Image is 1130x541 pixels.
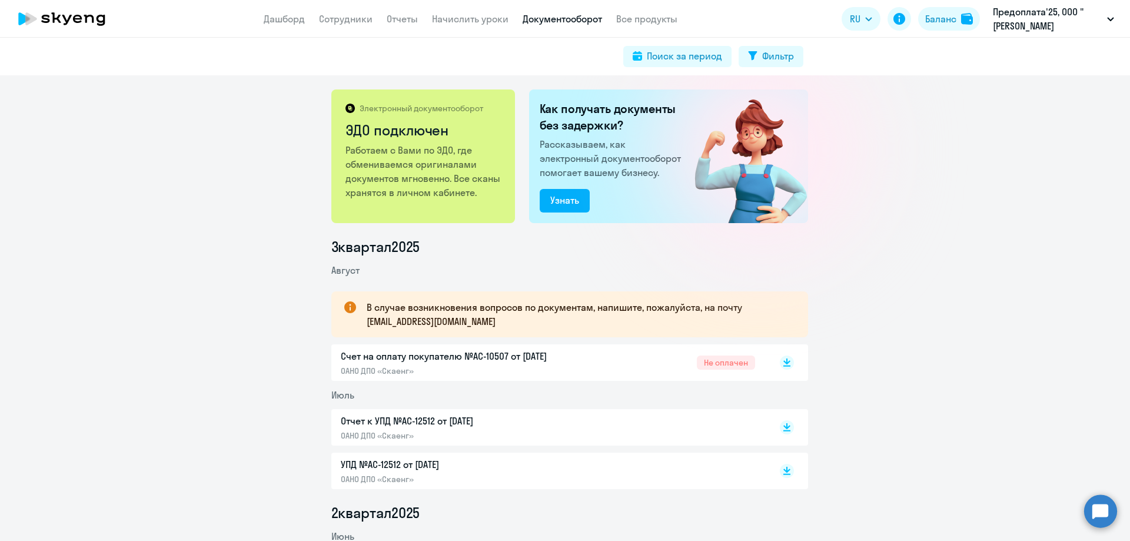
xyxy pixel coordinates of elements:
[762,49,794,63] div: Фильтр
[550,193,579,207] div: Узнать
[623,46,732,67] button: Поиск за период
[360,103,483,114] p: Электронный документооборот
[850,12,860,26] span: RU
[697,356,755,370] span: Не оплачен
[432,13,508,25] a: Начислить уроки
[987,5,1120,33] button: Предоплата'25, ООО "[PERSON_NAME] РАМЕНСКОЕ"
[341,414,755,441] a: Отчет к УПД №AC-12512 от [DATE]ОАНО ДПО «Скаенг»
[918,7,980,31] button: Балансbalance
[331,503,808,522] li: 2 квартал 2025
[387,13,418,25] a: Отчеты
[331,237,808,256] li: 3 квартал 2025
[676,89,808,223] img: connected
[341,414,588,428] p: Отчет к УПД №AC-12512 от [DATE]
[961,13,973,25] img: balance
[540,189,590,213] button: Узнать
[925,12,956,26] div: Баланс
[616,13,677,25] a: Все продукты
[331,389,354,401] span: Июль
[341,474,588,484] p: ОАНО ДПО «Скаенг»
[331,264,360,276] span: Август
[345,121,503,140] h2: ЭДО подключен
[341,457,588,472] p: УПД №AC-12512 от [DATE]
[341,366,588,376] p: ОАНО ДПО «Скаенг»
[341,457,755,484] a: УПД №AC-12512 от [DATE]ОАНО ДПО «Скаенг»
[319,13,373,25] a: Сотрудники
[341,430,588,441] p: ОАНО ДПО «Скаенг»
[264,13,305,25] a: Дашборд
[341,349,588,363] p: Счет на оплату покупателю №AC-10507 от [DATE]
[540,137,686,180] p: Рассказываем, как электронный документооборот помогает вашему бизнесу.
[540,101,686,134] h2: Как получать документы без задержки?
[523,13,602,25] a: Документооборот
[842,7,880,31] button: RU
[345,143,503,200] p: Работаем с Вами по ЭДО, где обмениваемся оригиналами документов мгновенно. Все сканы хранятся в л...
[993,5,1102,33] p: Предоплата'25, ООО "[PERSON_NAME] РАМЕНСКОЕ"
[341,349,755,376] a: Счет на оплату покупателю №AC-10507 от [DATE]ОАНО ДПО «Скаенг»Не оплачен
[739,46,803,67] button: Фильтр
[367,300,787,328] p: В случае возникновения вопросов по документам, напишите, пожалуйста, на почту [EMAIL_ADDRESS][DOM...
[647,49,722,63] div: Поиск за период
